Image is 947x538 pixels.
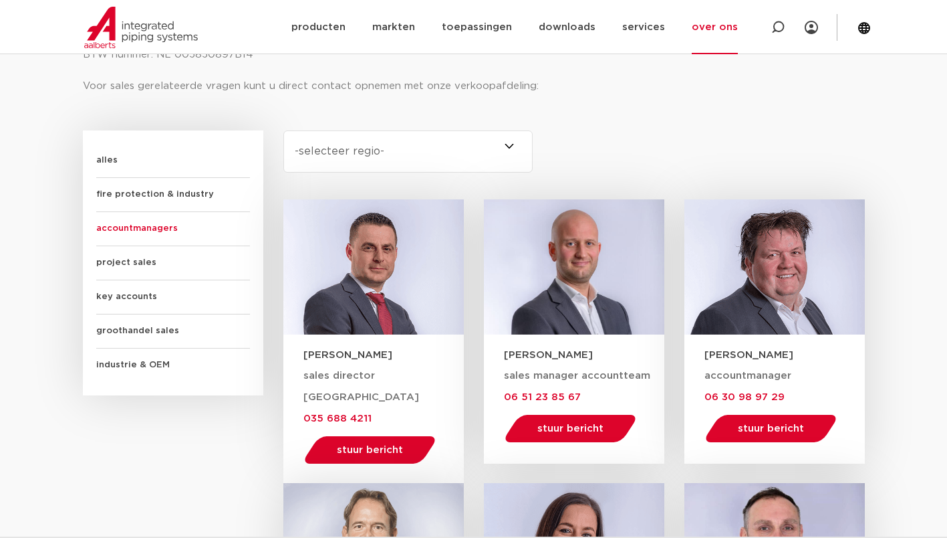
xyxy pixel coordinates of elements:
h3: [PERSON_NAME] [303,348,464,362]
span: sales manager accountteam [504,371,650,381]
h3: [PERSON_NAME] [704,348,865,362]
span: groothandel sales [96,315,250,349]
span: accountmanagers [96,212,250,246]
a: 06 51 23 85 67 [504,391,581,402]
span: alles [96,144,250,178]
span: 06 51 23 85 67 [504,392,581,402]
p: Voor sales gerelateerde vragen kunt u direct contact opnemen met onze verkoopafdeling: [83,76,865,97]
span: 06 30 98 97 29 [704,392,785,402]
span: key accounts [96,280,250,315]
span: stuur bericht [337,445,403,455]
a: 035 688 4211 [303,413,372,424]
span: industrie & OEM [96,349,250,382]
span: accountmanager [704,371,791,381]
a: 06 30 98 97 29 [704,391,785,402]
span: stuur bericht [738,424,804,434]
h3: [PERSON_NAME] [504,348,664,362]
span: fire protection & industry [96,178,250,212]
span: sales director [GEOGRAPHIC_DATA] [303,371,419,402]
span: project sales [96,246,250,280]
span: stuur bericht [537,424,603,434]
